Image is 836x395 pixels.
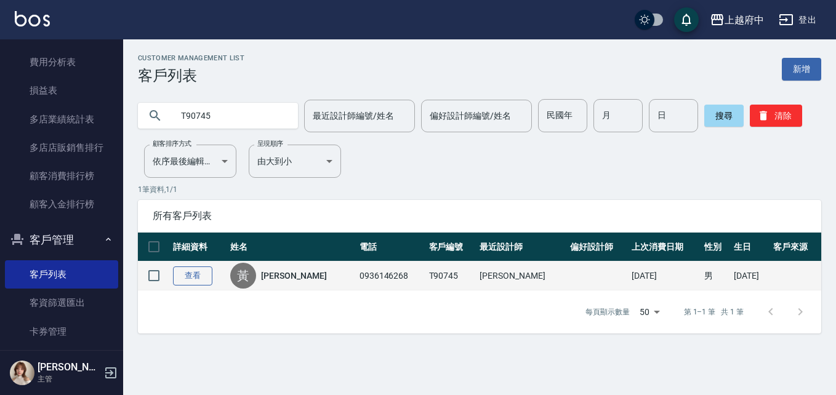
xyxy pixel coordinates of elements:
p: 1 筆資料, 1 / 1 [138,184,821,195]
td: T90745 [426,261,477,290]
th: 姓名 [227,233,356,261]
a: 顧客消費排行榜 [5,162,118,190]
td: [DATE] [629,261,701,290]
td: 0936146268 [356,261,426,290]
button: 清除 [750,105,802,127]
div: 50 [635,295,664,329]
label: 顧客排序方式 [153,139,191,148]
a: 卡券管理 [5,317,118,346]
p: 主管 [38,373,100,385]
th: 電話 [356,233,426,261]
a: 多店店販銷售排行 [5,134,118,162]
th: 偏好設計師 [567,233,629,261]
th: 詳細資料 [170,233,227,261]
a: 損益表 [5,76,118,105]
h2: Customer Management List [138,54,244,62]
button: 上越府中 [705,7,769,33]
a: [PERSON_NAME] [261,269,326,282]
a: 查看 [173,266,212,285]
button: 登出 [774,9,821,31]
a: 顧客入金排行榜 [5,190,118,218]
img: Person [10,361,34,385]
h3: 客戶列表 [138,67,244,84]
button: save [674,7,699,32]
button: 客戶管理 [5,224,118,256]
a: 客資篩選匯出 [5,289,118,317]
a: 客戶列表 [5,260,118,289]
th: 性別 [701,233,731,261]
th: 客戶來源 [770,233,821,261]
th: 生日 [731,233,770,261]
th: 客戶編號 [426,233,477,261]
p: 第 1–1 筆 共 1 筆 [684,306,744,317]
th: 上次消費日期 [629,233,701,261]
span: 所有客戶列表 [153,210,806,222]
a: 多店業績統計表 [5,105,118,134]
td: [DATE] [731,261,770,290]
label: 呈現順序 [257,139,283,148]
div: 黃 [230,263,256,289]
a: 費用分析表 [5,48,118,76]
h5: [PERSON_NAME] [38,361,100,373]
div: 依序最後編輯時間 [144,145,236,178]
td: 男 [701,261,731,290]
div: 由大到小 [249,145,341,178]
img: Logo [15,11,50,26]
th: 最近設計師 [476,233,567,261]
p: 每頁顯示數量 [585,306,630,317]
div: 上越府中 [725,12,764,28]
a: 新增 [782,58,821,81]
button: 搜尋 [704,105,744,127]
input: 搜尋關鍵字 [172,99,288,132]
td: [PERSON_NAME] [476,261,567,290]
a: 入金管理 [5,346,118,374]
